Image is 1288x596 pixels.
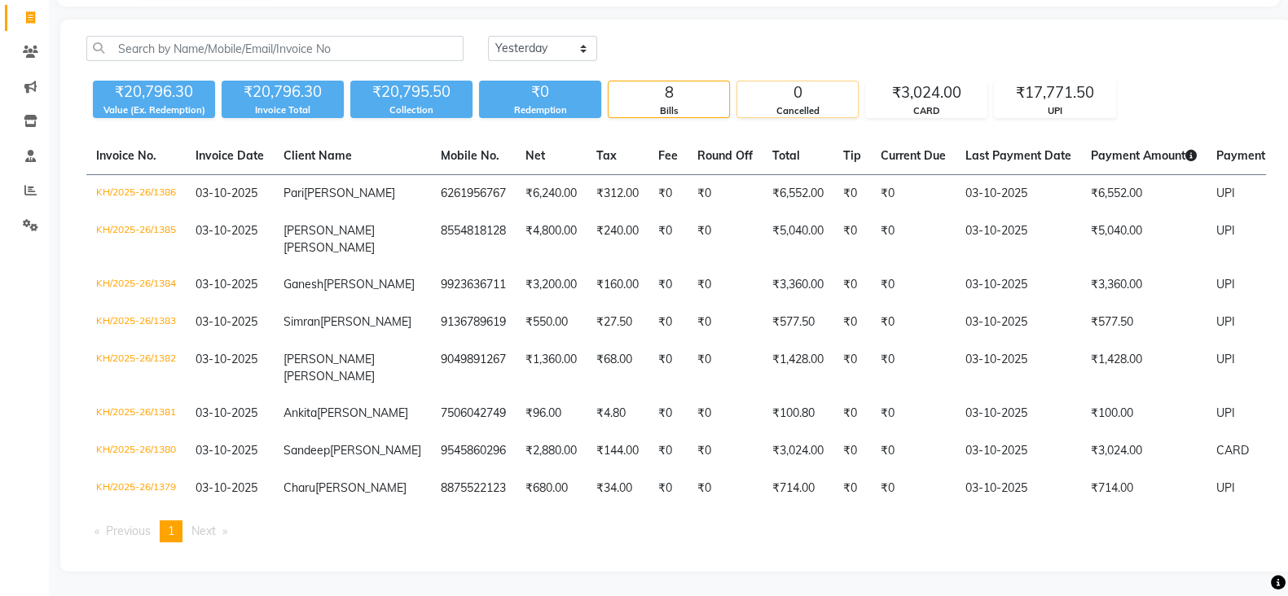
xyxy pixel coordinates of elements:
td: ₹0 [688,304,763,341]
td: KH/2025-26/1383 [86,304,186,341]
td: ₹0 [688,470,763,507]
td: 6261956767 [431,175,516,213]
td: ₹0 [833,175,871,213]
td: 7506042749 [431,395,516,432]
span: UPI [1216,277,1235,291]
td: 03-10-2025 [956,341,1081,395]
span: UPI [1216,352,1235,366]
td: ₹3,024.00 [1081,432,1207,470]
td: ₹0 [833,470,871,507]
div: CARD [866,104,987,118]
td: KH/2025-26/1385 [86,213,186,266]
td: ₹4,800.00 [516,213,587,266]
span: Fee [658,148,678,163]
span: Round Off [697,148,753,163]
td: ₹0 [833,213,871,266]
td: ₹680.00 [516,470,587,507]
div: ₹17,771.50 [995,81,1115,104]
td: ₹6,240.00 [516,175,587,213]
nav: Pagination [86,520,1266,542]
span: 03-10-2025 [196,314,257,329]
span: 03-10-2025 [196,352,257,366]
td: ₹3,360.00 [763,266,833,304]
td: ₹6,552.00 [763,175,833,213]
span: [PERSON_NAME] [317,405,408,420]
span: 03-10-2025 [196,405,257,420]
span: 1 [168,524,174,538]
td: ₹0 [871,432,956,470]
td: ₹27.50 [587,304,648,341]
td: 9923636711 [431,266,516,304]
td: ₹1,428.00 [763,341,833,395]
td: ₹0 [833,304,871,341]
td: ₹0 [871,395,956,432]
div: Cancelled [737,104,858,118]
span: [PERSON_NAME] [315,480,407,495]
td: ₹0 [648,432,688,470]
td: 8554818128 [431,213,516,266]
td: ₹0 [688,213,763,266]
span: Next [191,524,216,538]
td: ₹714.00 [1081,470,1207,507]
td: ₹6,552.00 [1081,175,1207,213]
span: [PERSON_NAME] [284,352,375,366]
td: ₹3,200.00 [516,266,587,304]
td: ₹3,024.00 [763,432,833,470]
div: ₹20,795.50 [350,81,473,103]
span: Net [525,148,545,163]
td: ₹0 [871,266,956,304]
div: ₹3,024.00 [866,81,987,104]
td: ₹100.00 [1081,395,1207,432]
span: 03-10-2025 [196,480,257,495]
td: 03-10-2025 [956,304,1081,341]
span: Previous [106,524,151,538]
td: 03-10-2025 [956,213,1081,266]
span: Client Name [284,148,352,163]
span: UPI [1216,186,1235,200]
td: ₹0 [688,341,763,395]
td: ₹3,360.00 [1081,266,1207,304]
td: ₹0 [688,175,763,213]
td: ₹0 [648,175,688,213]
td: ₹0 [833,432,871,470]
span: Invoice No. [96,148,156,163]
span: UPI [1216,480,1235,495]
div: ₹20,796.30 [93,81,215,103]
span: [PERSON_NAME] [320,314,411,329]
td: ₹312.00 [587,175,648,213]
td: 8875522123 [431,470,516,507]
td: ₹34.00 [587,470,648,507]
td: ₹0 [648,304,688,341]
td: 9049891267 [431,341,516,395]
div: Bills [609,104,729,118]
td: ₹1,360.00 [516,341,587,395]
div: Redemption [479,103,601,117]
span: Ankita [284,405,317,420]
div: UPI [995,104,1115,118]
span: CARD [1216,443,1249,458]
span: Last Payment Date [965,148,1071,163]
td: ₹4.80 [587,395,648,432]
td: ₹0 [871,304,956,341]
td: ₹68.00 [587,341,648,395]
td: KH/2025-26/1382 [86,341,186,395]
td: ₹144.00 [587,432,648,470]
div: 0 [737,81,858,104]
span: Simran [284,314,320,329]
td: ₹577.50 [1081,304,1207,341]
span: Current Due [881,148,946,163]
span: 03-10-2025 [196,186,257,200]
td: ₹0 [648,266,688,304]
td: ₹0 [871,213,956,266]
span: Mobile No. [441,148,499,163]
td: ₹0 [648,341,688,395]
span: Invoice Date [196,148,264,163]
td: KH/2025-26/1386 [86,175,186,213]
td: 9545860296 [431,432,516,470]
span: [PERSON_NAME] [323,277,415,291]
span: UPI [1216,314,1235,329]
td: ₹550.00 [516,304,587,341]
td: ₹5,040.00 [1081,213,1207,266]
td: ₹0 [688,266,763,304]
span: [PERSON_NAME] [284,223,375,238]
